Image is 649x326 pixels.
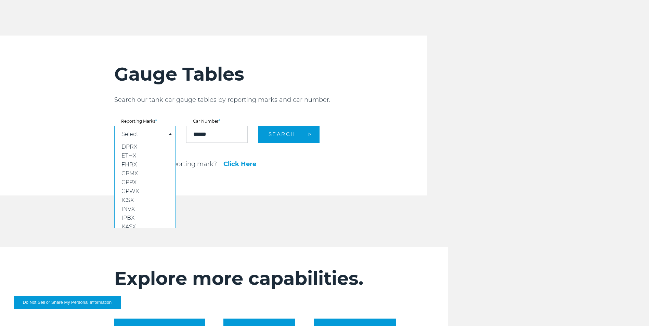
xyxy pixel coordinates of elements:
span: Search [269,131,296,137]
a: Select [121,132,138,137]
span: INVX [121,206,135,212]
span: ICSX [121,197,134,203]
label: Car Number [186,119,248,123]
span: KASX [121,223,136,230]
a: GPPX [115,178,176,187]
h2: Explore more capabilities. [114,267,406,290]
span: IPBX [121,215,134,221]
h2: Gauge Tables [114,63,427,85]
a: GPWX [115,187,176,196]
a: GPMX [115,169,176,178]
a: ETHX [115,151,176,160]
a: IPBX [115,214,176,222]
a: DPRX [115,142,176,151]
a: ICSX [115,196,176,205]
span: GPMX [121,170,138,177]
a: INVX [115,205,176,214]
a: FHRX [115,160,176,169]
button: Do Not Sell or Share My Personal Information [14,296,121,309]
p: Search our tank car gauge tables by reporting marks and car number. [114,96,427,104]
span: DPRX [121,144,137,150]
button: Search arrow arrow [258,126,320,143]
span: GPWX [121,188,139,194]
span: FHRX [121,161,137,168]
span: ETHX [121,152,136,159]
a: KASX [115,222,176,231]
a: Click Here [223,161,256,167]
span: GPPX [121,179,137,186]
label: Reporting Marks [114,119,176,123]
